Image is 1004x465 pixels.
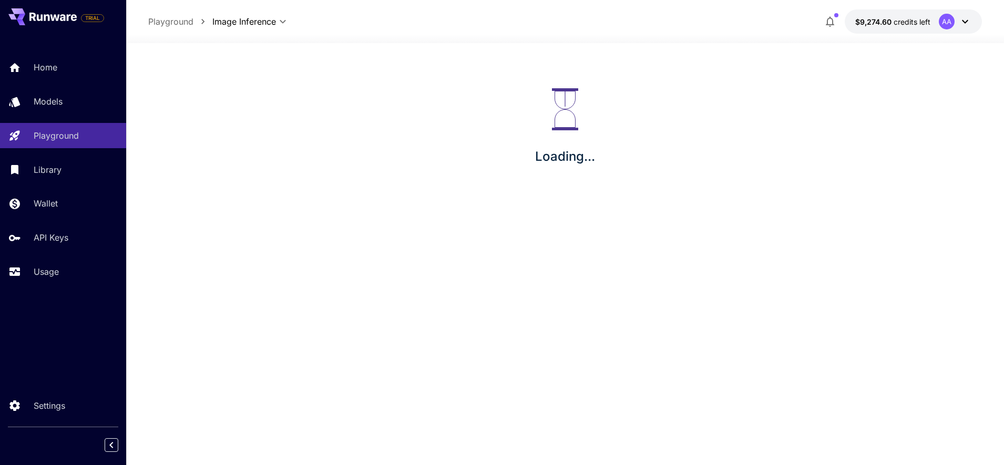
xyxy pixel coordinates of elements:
[148,15,212,28] nav: breadcrumb
[34,129,79,142] p: Playground
[34,231,68,244] p: API Keys
[34,399,65,412] p: Settings
[894,17,930,26] span: credits left
[81,14,104,22] span: TRIAL
[34,61,57,74] p: Home
[112,436,126,454] div: Collapse sidebar
[148,15,193,28] a: Playground
[855,16,930,27] div: $9,274.6005
[212,15,276,28] span: Image Inference
[939,14,955,29] div: AA
[81,12,104,24] span: Add your payment card to enable full platform functionality.
[34,265,59,278] p: Usage
[34,95,63,108] p: Models
[535,147,595,166] p: Loading...
[34,197,58,210] p: Wallet
[34,163,62,176] p: Library
[845,9,982,34] button: $9,274.6005AA
[855,17,894,26] span: $9,274.60
[105,438,118,452] button: Collapse sidebar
